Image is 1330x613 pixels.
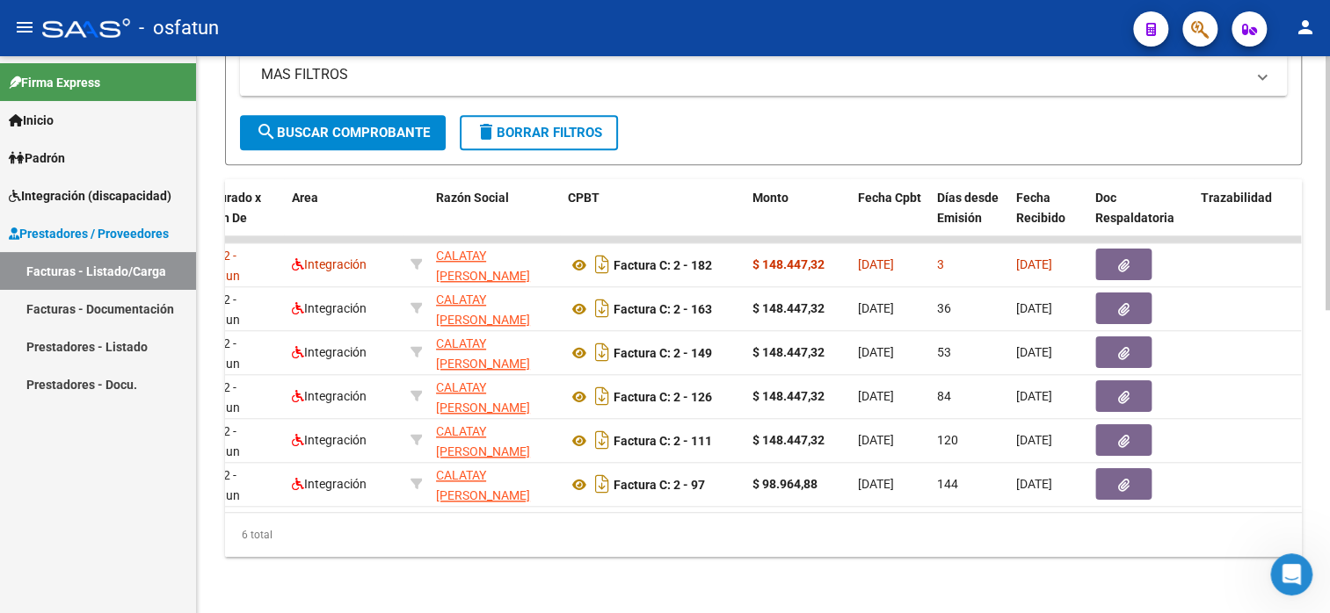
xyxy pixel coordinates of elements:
[292,301,367,315] span: Integración
[1016,433,1052,447] span: [DATE]
[614,258,712,272] strong: Factura C: 2 - 182
[937,301,951,315] span: 36
[292,345,367,359] span: Integración
[1009,179,1088,256] datatable-header-cell: Fecha Recibido
[14,17,35,38] mat-icon: menu
[858,257,894,271] span: [DATE]
[436,422,554,458] div: 27362266616
[1016,257,1052,271] span: [DATE]
[1270,553,1312,595] iframe: Intercom live chat
[436,424,530,458] span: CALATAY [PERSON_NAME]
[195,191,261,225] span: Facturado x Orden De
[261,65,1245,84] mat-panel-title: MAS FILTROS
[752,477,818,491] strong: $ 98.964,88
[292,389,367,403] span: Integración
[436,336,530,371] span: CALATAY [PERSON_NAME]
[1295,17,1316,38] mat-icon: person
[851,179,930,256] datatable-header-cell: Fecha Cpbt
[752,301,825,315] strong: $ 148.447,32
[292,433,367,447] span: Integración
[752,433,825,447] strong: $ 148.447,32
[1016,191,1065,225] span: Fecha Recibido
[436,292,530,327] span: CALATAY [PERSON_NAME]
[436,191,509,205] span: Razón Social
[436,468,530,502] span: CALATAY [PERSON_NAME]
[858,389,894,403] span: [DATE]
[460,115,618,150] button: Borrar Filtros
[9,186,171,206] span: Integración (discapacidad)
[591,426,614,454] i: Descargar documento
[591,382,614,410] i: Descargar documento
[858,477,894,491] span: [DATE]
[1016,301,1052,315] span: [DATE]
[476,125,602,141] span: Borrar Filtros
[591,338,614,366] i: Descargar documento
[256,125,430,141] span: Buscar Comprobante
[858,301,894,315] span: [DATE]
[591,250,614,278] i: Descargar documento
[9,224,169,243] span: Prestadores / Proveedores
[614,302,712,316] strong: Factura C: 2 - 163
[858,191,921,205] span: Fecha Cpbt
[436,249,530,283] span: CALATAY [PERSON_NAME]
[139,9,219,47] span: - osfatun
[591,470,614,498] i: Descargar documento
[1201,191,1272,205] span: Trazabilidad
[292,257,367,271] span: Integración
[1095,191,1174,225] span: Doc Respaldatoria
[240,54,1287,96] mat-expansion-panel-header: MAS FILTROS
[614,390,712,404] strong: Factura C: 2 - 126
[937,191,999,225] span: Días desde Emisión
[614,434,712,448] strong: Factura C: 2 - 111
[858,433,894,447] span: [DATE]
[937,477,958,491] span: 144
[256,121,277,142] mat-icon: search
[937,389,951,403] span: 84
[937,345,951,359] span: 53
[285,179,403,256] datatable-header-cell: Area
[436,378,554,415] div: 27362266616
[1016,345,1052,359] span: [DATE]
[752,257,825,271] strong: $ 148.447,32
[745,179,851,256] datatable-header-cell: Monto
[9,111,54,130] span: Inicio
[9,73,100,92] span: Firma Express
[436,246,554,283] div: 27362266616
[752,345,825,359] strong: $ 148.447,32
[937,433,958,447] span: 120
[752,191,789,205] span: Monto
[429,179,561,256] datatable-header-cell: Razón Social
[1088,179,1194,256] datatable-header-cell: Doc Respaldatoria
[752,389,825,403] strong: $ 148.447,32
[292,477,367,491] span: Integración
[930,179,1009,256] datatable-header-cell: Días desde Emisión
[561,179,745,256] datatable-header-cell: CPBT
[436,465,554,502] div: 27362266616
[858,345,894,359] span: [DATE]
[1016,477,1052,491] span: [DATE]
[937,257,944,271] span: 3
[9,148,65,168] span: Padrón
[1194,179,1299,256] datatable-header-cell: Trazabilidad
[240,115,446,150] button: Buscar Comprobante
[591,294,614,322] i: Descargar documento
[614,478,705,492] strong: Factura C: 2 - 97
[614,346,712,360] strong: Factura C: 2 - 149
[188,179,285,256] datatable-header-cell: Facturado x Orden De
[292,191,318,205] span: Area
[436,334,554,371] div: 27362266616
[568,191,600,205] span: CPBT
[436,380,530,415] span: CALATAY [PERSON_NAME]
[225,513,1302,557] div: 6 total
[476,121,497,142] mat-icon: delete
[436,290,554,327] div: 27362266616
[1016,389,1052,403] span: [DATE]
